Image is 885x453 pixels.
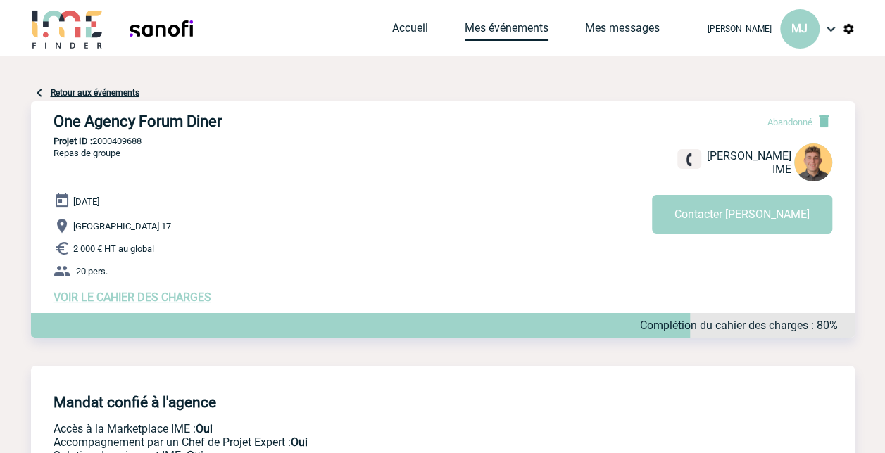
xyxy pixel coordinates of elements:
span: IME [772,162,791,176]
img: fixe.png [683,153,696,166]
span: 20 pers. [76,266,108,276]
p: Prestation payante [54,435,638,449]
b: Projet ID : [54,136,92,146]
p: 2000409688 [31,136,855,146]
span: 2 000 € HT au global [73,243,154,254]
a: Mes événements [465,21,548,41]
b: Oui [196,422,213,435]
img: IME-Finder [31,8,104,49]
p: Accès à la Marketplace IME : [54,422,638,435]
span: MJ [791,22,808,35]
a: Accueil [392,21,428,41]
h4: Mandat confié à l'agence [54,394,216,411]
button: Contacter [PERSON_NAME] [652,195,832,234]
h3: One Agency Forum Diner [54,113,476,130]
img: 115098-1.png [794,143,832,181]
span: [DATE] [73,196,99,207]
span: Repas de groupe [54,148,120,158]
span: Abandonné [767,117,812,127]
a: Retour aux événements [51,88,139,98]
b: Oui [291,435,308,449]
span: [PERSON_NAME] [708,24,772,34]
a: Mes messages [585,21,660,41]
a: VOIR LE CAHIER DES CHARGES [54,291,211,304]
span: [PERSON_NAME] [707,149,791,162]
span: [GEOGRAPHIC_DATA] 17 [73,221,171,231]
